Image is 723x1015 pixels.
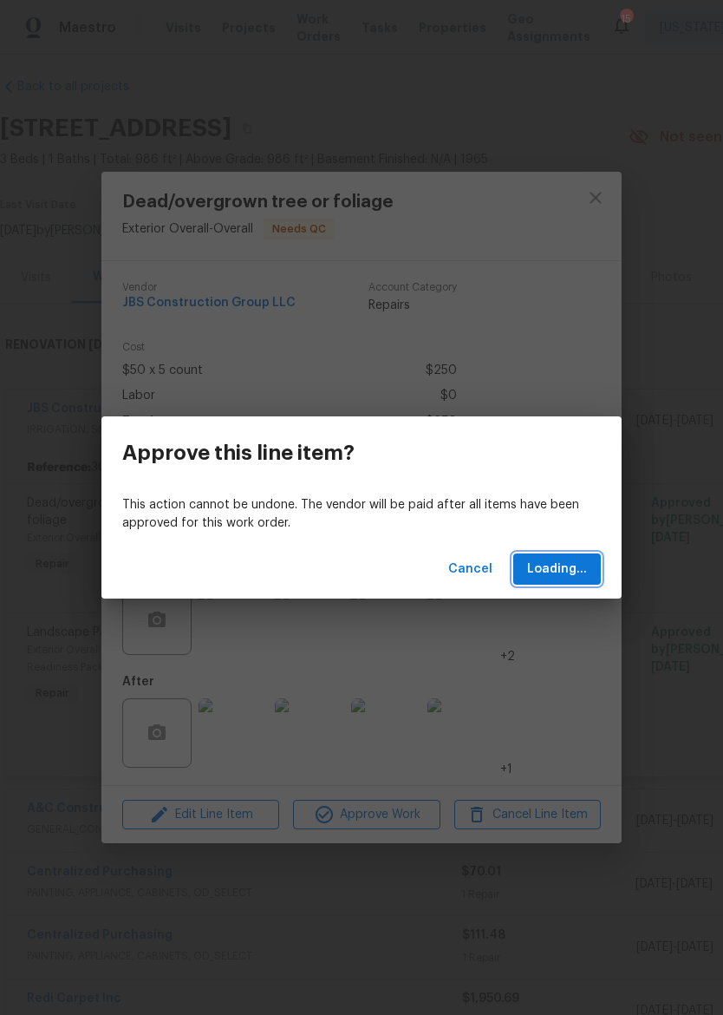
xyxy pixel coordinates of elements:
h3: Approve this line item? [122,441,355,465]
span: Loading... [527,559,587,580]
p: This action cannot be undone. The vendor will be paid after all items have been approved for this... [122,496,601,533]
button: Loading... [513,553,601,586]
button: Cancel [441,553,499,586]
span: Cancel [448,559,492,580]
